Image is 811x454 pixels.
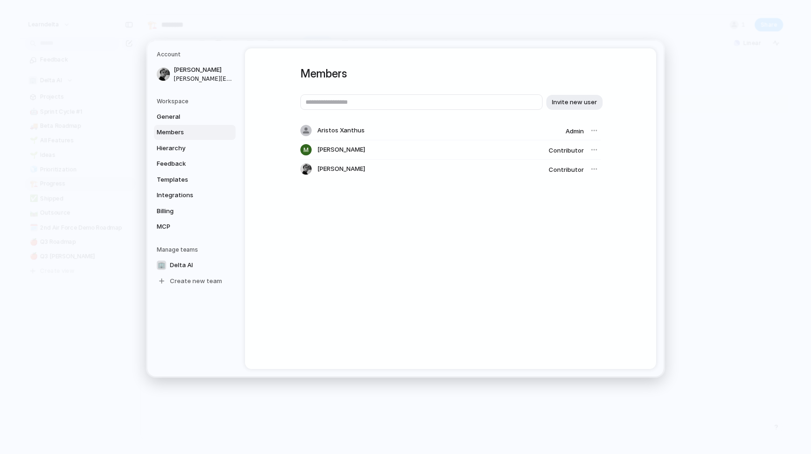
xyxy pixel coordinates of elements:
[157,144,217,153] span: Hierarchy
[549,166,584,173] span: Contributor
[157,50,236,59] h5: Account
[154,188,236,203] a: Integrations
[170,261,193,270] span: Delta AI
[300,65,601,82] h1: Members
[154,172,236,187] a: Templates
[154,62,236,86] a: [PERSON_NAME][PERSON_NAME][EMAIL_ADDRESS]
[157,128,217,137] span: Members
[317,165,365,174] span: [PERSON_NAME]
[157,222,217,231] span: MCP
[157,97,236,106] h5: Workspace
[154,274,236,289] a: Create new team
[154,125,236,140] a: Members
[154,109,236,124] a: General
[154,141,236,156] a: Hierarchy
[154,156,236,171] a: Feedback
[549,146,584,154] span: Contributor
[157,207,217,216] span: Billing
[170,277,222,286] span: Create new team
[154,258,236,273] a: 🏢Delta AI
[157,175,217,185] span: Templates
[317,146,365,155] span: [PERSON_NAME]
[154,204,236,219] a: Billing
[552,98,597,107] span: Invite new user
[157,159,217,169] span: Feedback
[157,261,166,270] div: 🏢
[174,75,234,83] span: [PERSON_NAME][EMAIL_ADDRESS]
[317,126,365,136] span: Aristos Xanthus
[566,127,584,135] span: Admin
[157,246,236,254] h5: Manage teams
[546,95,603,110] button: Invite new user
[154,219,236,234] a: MCP
[174,65,234,75] span: [PERSON_NAME]
[157,191,217,200] span: Integrations
[157,112,217,122] span: General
